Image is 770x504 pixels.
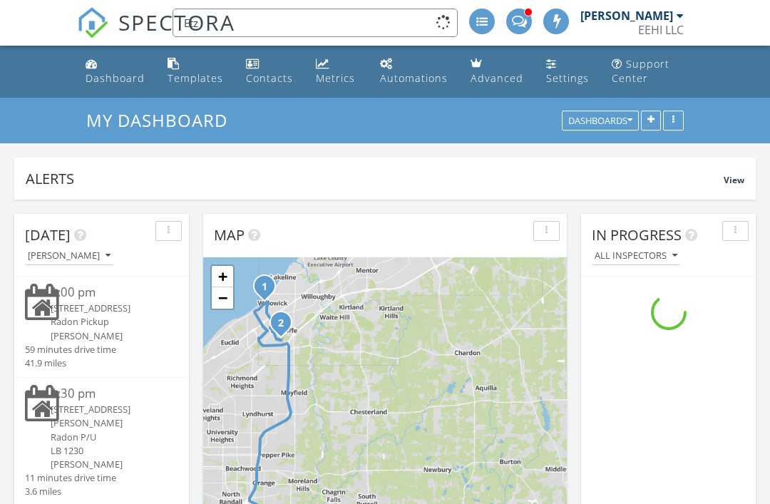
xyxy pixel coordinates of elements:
[86,71,145,85] div: Dashboard
[592,247,680,266] button: All Inspectors
[278,319,284,329] i: 2
[265,286,273,294] div: 29601 Lakeshore Blvd, Willowick, OH 44095
[25,471,116,485] div: 11 minutes drive time
[212,266,233,287] a: Zoom in
[562,111,639,131] button: Dashboards
[465,51,529,92] a: Advanced
[77,7,108,38] img: The Best Home Inspection Software - Spectora
[240,51,299,92] a: Contacts
[25,485,116,498] div: 3.6 miles
[51,284,165,302] div: 1:00 pm
[80,51,150,92] a: Dashboard
[118,7,235,37] span: SPECTORA
[246,71,293,85] div: Contacts
[168,71,223,85] div: Templates
[25,247,113,266] button: [PERSON_NAME]
[25,385,178,498] a: 1:30 pm [STREET_ADDRESS][PERSON_NAME] Radon P/U LB 1230 [PERSON_NAME] 11 minutes drive time 3.6 m...
[77,19,235,49] a: SPECTORA
[316,71,355,85] div: Metrics
[173,9,458,37] input: Search everything...
[212,287,233,309] a: Zoom out
[51,329,165,343] div: [PERSON_NAME]
[471,71,523,85] div: Advanced
[51,458,165,471] div: [PERSON_NAME]
[51,403,165,430] div: [STREET_ADDRESS][PERSON_NAME]
[546,71,589,85] div: Settings
[51,431,165,444] div: Radon P/U
[580,9,673,23] div: [PERSON_NAME]
[28,251,111,261] div: [PERSON_NAME]
[26,169,724,188] div: Alerts
[374,51,453,92] a: Automations (Advanced)
[25,225,71,245] span: [DATE]
[612,57,669,85] div: Support Center
[86,108,240,132] a: My Dashboard
[25,284,178,370] a: 1:00 pm [STREET_ADDRESS] Radon Pickup [PERSON_NAME] 59 minutes drive time 41.9 miles
[51,444,165,458] div: LB 1230
[51,315,165,329] div: Radon Pickup
[310,51,363,92] a: Metrics
[281,322,289,331] div: 30501 Meadowbrook Dr, Willoughby Hills, OH 44092
[25,343,116,356] div: 59 minutes drive time
[592,225,682,245] span: In Progress
[606,51,690,92] a: Support Center
[262,282,267,292] i: 1
[724,174,744,186] span: View
[380,71,448,85] div: Automations
[595,251,677,261] div: All Inspectors
[568,116,632,126] div: Dashboards
[638,23,684,37] div: EEHI LLC
[25,356,116,370] div: 41.9 miles
[51,385,165,403] div: 1:30 pm
[540,51,595,92] a: Settings
[51,302,165,315] div: [STREET_ADDRESS]
[162,51,229,92] a: Templates
[214,225,245,245] span: Map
